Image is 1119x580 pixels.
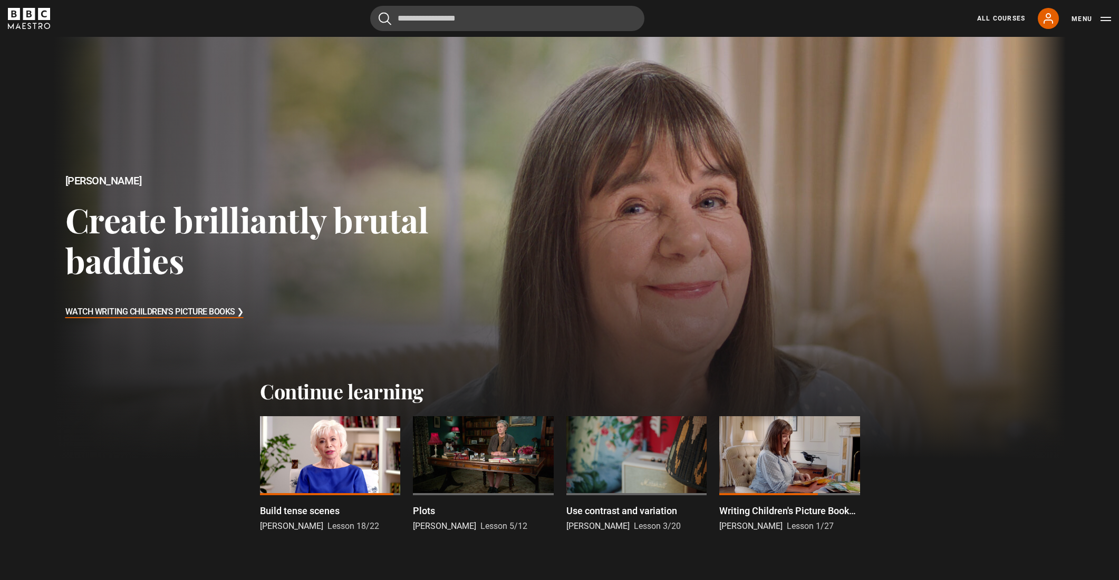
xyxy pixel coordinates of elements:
[719,521,783,531] span: [PERSON_NAME]
[53,37,1066,458] a: [PERSON_NAME] Create brilliantly brutal baddies Watch Writing Children's Picture Books ❯
[65,175,459,187] h2: [PERSON_NAME]
[260,416,400,533] a: Build tense scenes [PERSON_NAME] Lesson 18/22
[719,416,860,533] a: Writing Children's Picture Books Introduction [PERSON_NAME] Lesson 1/27
[413,504,435,518] p: Plots
[1072,14,1111,24] button: Toggle navigation
[327,521,379,531] span: Lesson 18/22
[634,521,681,531] span: Lesson 3/20
[787,521,834,531] span: Lesson 1/27
[65,304,244,320] h3: Watch Writing Children's Picture Books ❯
[413,521,476,531] span: [PERSON_NAME]
[370,6,644,31] input: Search
[8,8,50,29] svg: BBC Maestro
[65,199,459,281] h3: Create brilliantly brutal baddies
[260,521,323,531] span: [PERSON_NAME]
[379,12,391,25] button: Submit the search query
[566,416,707,533] a: Use contrast and variation [PERSON_NAME] Lesson 3/20
[260,504,340,518] p: Build tense scenes
[566,504,677,518] p: Use contrast and variation
[977,14,1025,23] a: All Courses
[719,504,860,518] p: Writing Children's Picture Books Introduction
[480,521,527,531] span: Lesson 5/12
[260,379,859,404] h2: Continue learning
[413,416,553,533] a: Plots [PERSON_NAME] Lesson 5/12
[566,521,630,531] span: [PERSON_NAME]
